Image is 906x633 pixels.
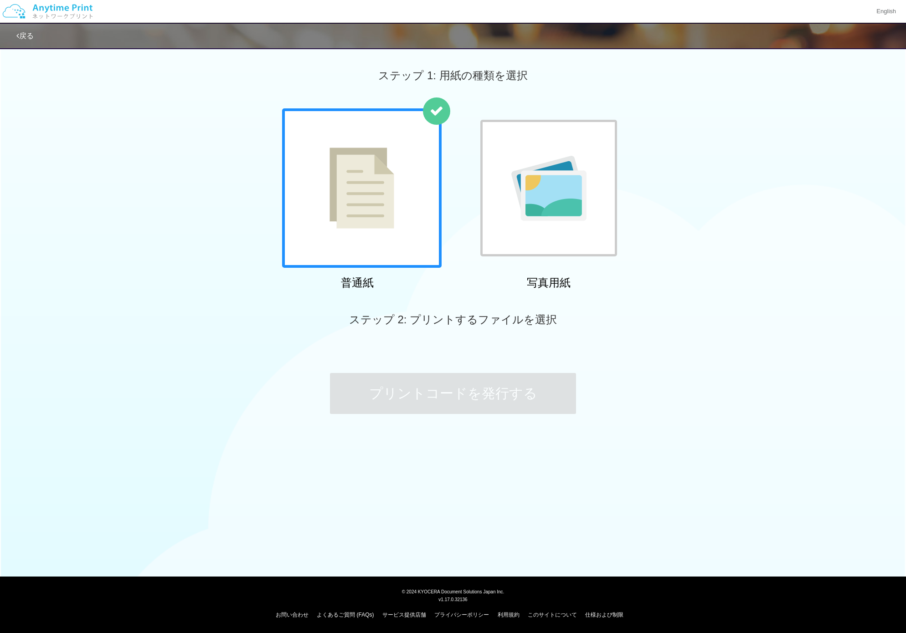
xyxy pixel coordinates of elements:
a: 仕様および制限 [585,612,623,618]
a: このサイトについて [528,612,577,618]
a: 利用規約 [498,612,520,618]
a: プライバシーポリシー [434,612,489,618]
span: v1.17.0.32136 [438,597,467,602]
img: plain-paper.png [329,148,394,229]
h2: 普通紙 [278,277,437,289]
span: © 2024 KYOCERA Document Solutions Japan Inc. [402,588,504,594]
a: よくあるご質問 (FAQs) [317,612,374,618]
span: ステップ 1: 用紙の種類を選択 [378,69,527,82]
h2: 写真用紙 [469,277,628,289]
a: サービス提供店舗 [382,612,426,618]
a: 戻る [16,32,34,40]
a: お問い合わせ [276,612,309,618]
button: プリントコードを発行する [330,373,576,414]
span: ステップ 2: プリントするファイルを選択 [349,313,557,326]
img: photo-paper.png [511,156,587,221]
